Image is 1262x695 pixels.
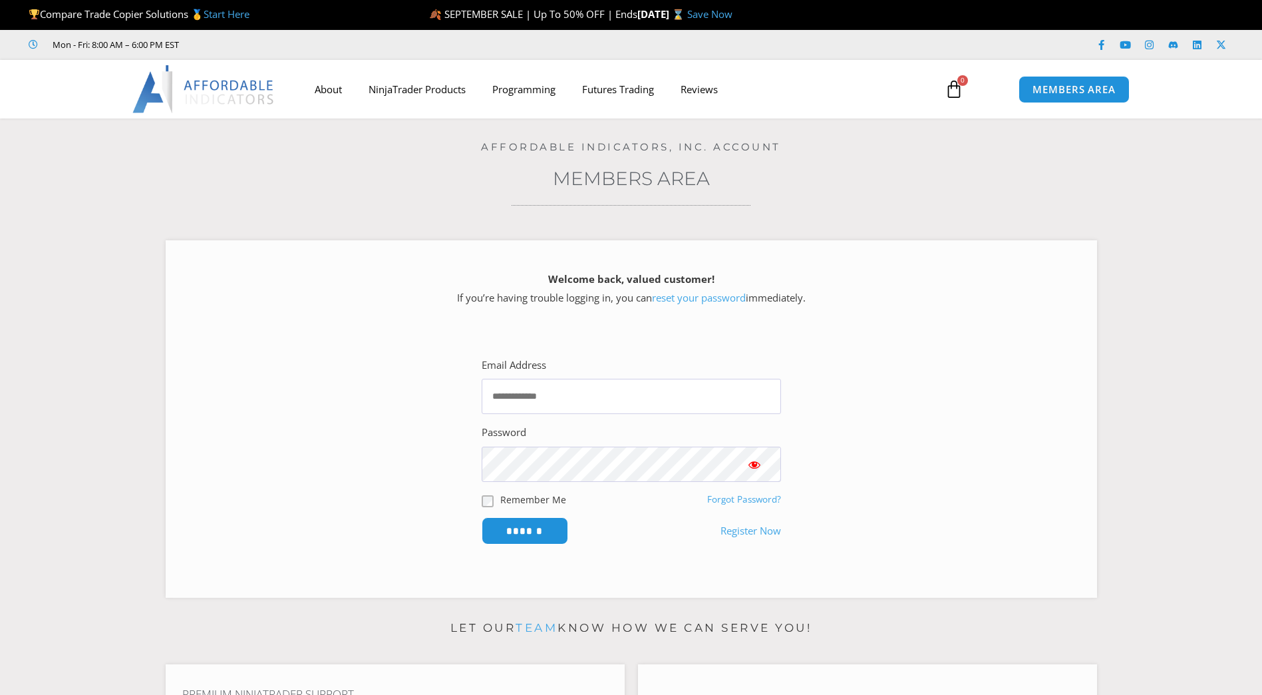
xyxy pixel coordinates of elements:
[198,38,397,51] iframe: Customer reviews powered by Trustpilot
[516,621,557,634] a: team
[667,74,731,105] a: Reviews
[301,74,929,105] nav: Menu
[49,37,179,53] span: Mon - Fri: 8:00 AM – 6:00 PM EST
[482,356,546,375] label: Email Address
[189,270,1074,308] p: If you’re having trouble logging in, you can immediately.
[481,140,781,153] a: Affordable Indicators, Inc. Account
[204,7,249,21] a: Start Here
[548,272,714,286] strong: Welcome back, valued customer!
[29,7,249,21] span: Compare Trade Copier Solutions 🥇
[166,618,1097,639] p: Let our know how we can serve you!
[720,522,781,541] a: Register Now
[652,291,746,304] a: reset your password
[728,447,781,482] button: Show password
[1032,85,1116,95] span: MEMBERS AREA
[429,7,637,21] span: 🍂 SEPTEMBER SALE | Up To 50% OFF | Ends
[957,75,968,86] span: 0
[301,74,355,105] a: About
[569,74,667,105] a: Futures Trading
[482,423,526,442] label: Password
[479,74,569,105] a: Programming
[355,74,479,105] a: NinjaTrader Products
[553,167,710,190] a: Members Area
[687,7,732,21] a: Save Now
[29,9,39,19] img: 🏆
[637,7,687,21] strong: [DATE] ⌛
[132,65,275,113] img: LogoAI | Affordable Indicators – NinjaTrader
[707,493,781,505] a: Forgot Password?
[500,493,566,507] label: Remember Me
[925,70,983,109] a: 0
[1019,76,1130,103] a: MEMBERS AREA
